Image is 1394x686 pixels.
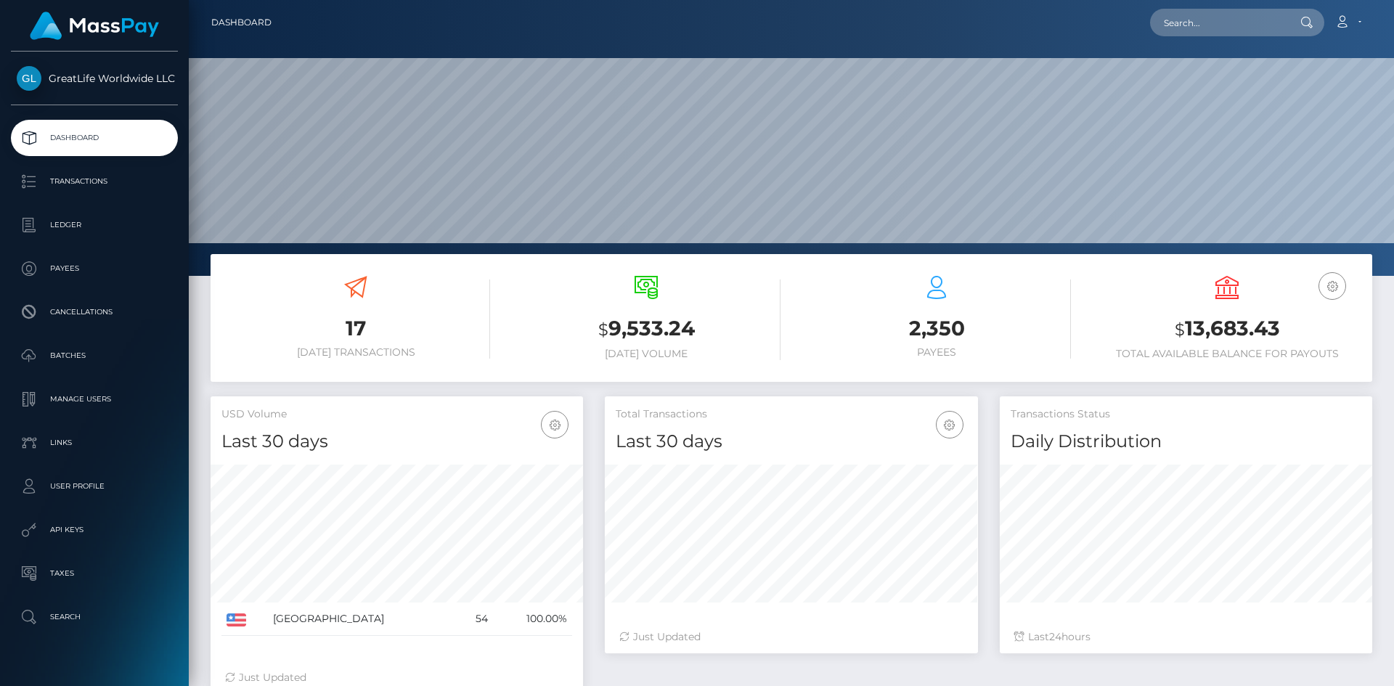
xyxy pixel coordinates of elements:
img: GreatLife Worldwide LLC [17,66,41,91]
td: 54 [457,603,492,636]
a: Transactions [11,163,178,200]
a: API Keys [11,512,178,548]
h4: Daily Distribution [1011,429,1361,454]
h3: 2,350 [802,314,1071,343]
p: Payees [17,258,172,279]
td: [GEOGRAPHIC_DATA] [268,603,457,636]
h5: Transactions Status [1011,407,1361,422]
img: US.png [227,613,246,626]
h4: Last 30 days [221,429,572,454]
p: Taxes [17,563,172,584]
img: MassPay Logo [30,12,159,40]
a: Payees [11,250,178,287]
a: Taxes [11,555,178,592]
div: Just Updated [619,629,963,645]
a: Cancellations [11,294,178,330]
span: 24 [1049,630,1061,643]
h5: USD Volume [221,407,572,422]
a: Dashboard [11,120,178,156]
h3: 9,533.24 [512,314,780,344]
p: Search [17,606,172,628]
h6: Total Available Balance for Payouts [1093,348,1361,360]
p: User Profile [17,475,172,497]
small: $ [1175,319,1185,340]
h3: 13,683.43 [1093,314,1361,344]
p: API Keys [17,519,172,541]
h6: Payees [802,346,1071,359]
p: Batches [17,345,172,367]
div: Just Updated [225,670,568,685]
a: Ledger [11,207,178,243]
a: Manage Users [11,381,178,417]
a: Dashboard [211,7,272,38]
h3: 17 [221,314,490,343]
a: Search [11,599,178,635]
a: User Profile [11,468,178,505]
p: Dashboard [17,127,172,149]
h6: [DATE] Transactions [221,346,490,359]
p: Manage Users [17,388,172,410]
p: Links [17,432,172,454]
h6: [DATE] Volume [512,348,780,360]
p: Ledger [17,214,172,236]
p: Cancellations [17,301,172,323]
span: GreatLife Worldwide LLC [11,72,178,85]
small: $ [598,319,608,340]
h4: Last 30 days [616,429,966,454]
a: Links [11,425,178,461]
a: Batches [11,338,178,374]
td: 100.00% [493,603,573,636]
input: Search... [1150,9,1287,36]
div: Last hours [1014,629,1358,645]
h5: Total Transactions [616,407,966,422]
p: Transactions [17,171,172,192]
